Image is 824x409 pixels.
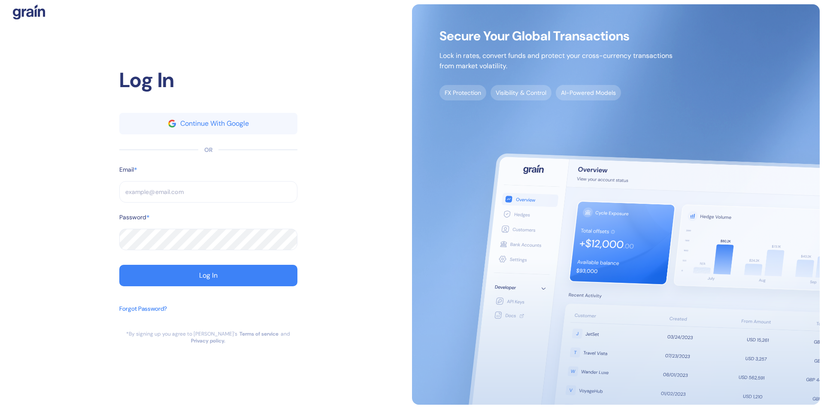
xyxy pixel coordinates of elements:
[281,330,290,337] div: and
[556,85,621,100] span: AI-Powered Models
[119,265,297,286] button: Log In
[119,213,146,222] label: Password
[439,85,486,100] span: FX Protection
[239,330,279,337] a: Terms of service
[439,32,673,40] span: Secure Your Global Transactions
[119,300,167,330] button: Forgot Password?
[412,4,820,405] img: signup-main-image
[491,85,551,100] span: Visibility & Control
[439,51,673,71] p: Lock in rates, convert funds and protect your cross-currency transactions from market volatility.
[191,337,225,344] a: Privacy policy.
[119,165,134,174] label: Email
[119,65,297,96] div: Log In
[204,145,212,155] div: OR
[199,272,218,279] div: Log In
[126,330,237,337] div: *By signing up you agree to [PERSON_NAME]’s
[119,113,297,134] button: googleContinue With Google
[119,304,167,313] div: Forgot Password?
[168,120,176,127] img: google
[13,4,45,20] img: logo
[180,120,249,127] div: Continue With Google
[119,181,297,203] input: example@email.com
